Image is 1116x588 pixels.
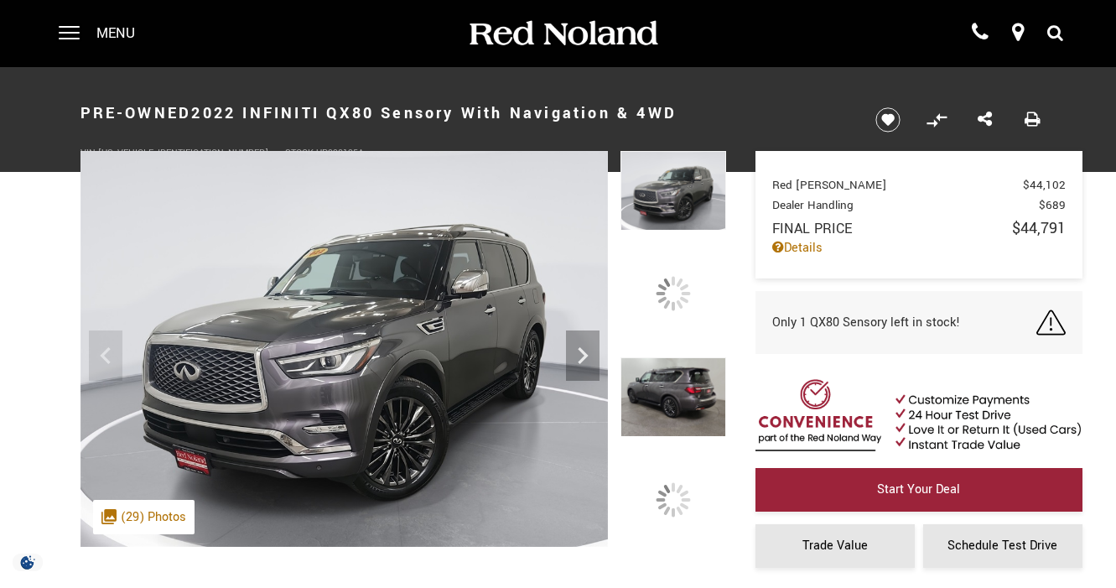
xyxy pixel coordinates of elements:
h1: 2022 INFINITI QX80 Sensory With Navigation & 4WD [80,80,848,147]
button: Compare vehicle [924,107,949,133]
a: Trade Value [755,524,915,568]
span: Dealer Handling [772,197,1039,213]
a: Dealer Handling $689 [772,197,1066,213]
a: Share this Pre-Owned 2022 INFINITI QX80 Sensory With Navigation & 4WD [978,109,992,131]
img: Used 2022 Anthracite Gray INFINITI Sensory image 3 [620,357,726,437]
button: Save vehicle [869,107,906,133]
span: $44,102 [1023,177,1066,193]
img: Used 2022 Anthracite Gray INFINITI Sensory image 1 [620,151,726,231]
img: Opt-Out Icon [8,554,47,571]
div: Next [566,330,600,381]
a: Start Your Deal [755,468,1082,512]
span: $689 [1039,197,1066,213]
span: [US_VEHICLE_IDENTIFICATION_NUMBER] [98,147,268,159]
span: Schedule Test Drive [947,537,1057,554]
span: Trade Value [802,537,868,554]
span: Stock: [285,147,316,159]
section: Click to Open Cookie Consent Modal [8,554,47,571]
a: Final Price $44,791 [772,217,1066,239]
span: Start Your Deal [877,481,960,498]
img: Used 2022 Anthracite Gray INFINITI Sensory image 1 [80,151,608,547]
a: Schedule Test Drive [923,524,1082,568]
span: Final Price [772,219,1012,238]
a: Details [772,239,1066,257]
div: (29) Photos [93,500,195,534]
span: Red [PERSON_NAME] [772,177,1023,193]
span: Only 1 QX80 Sensory left in stock! [772,314,960,331]
span: VIN: [80,147,98,159]
span: $44,791 [1012,217,1066,239]
a: Red [PERSON_NAME] $44,102 [772,177,1066,193]
a: Print this Pre-Owned 2022 INFINITI QX80 Sensory With Navigation & 4WD [1025,109,1041,131]
strong: Pre-Owned [80,102,192,124]
img: Red Noland Auto Group [466,19,659,49]
span: UP290195A [316,147,364,159]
